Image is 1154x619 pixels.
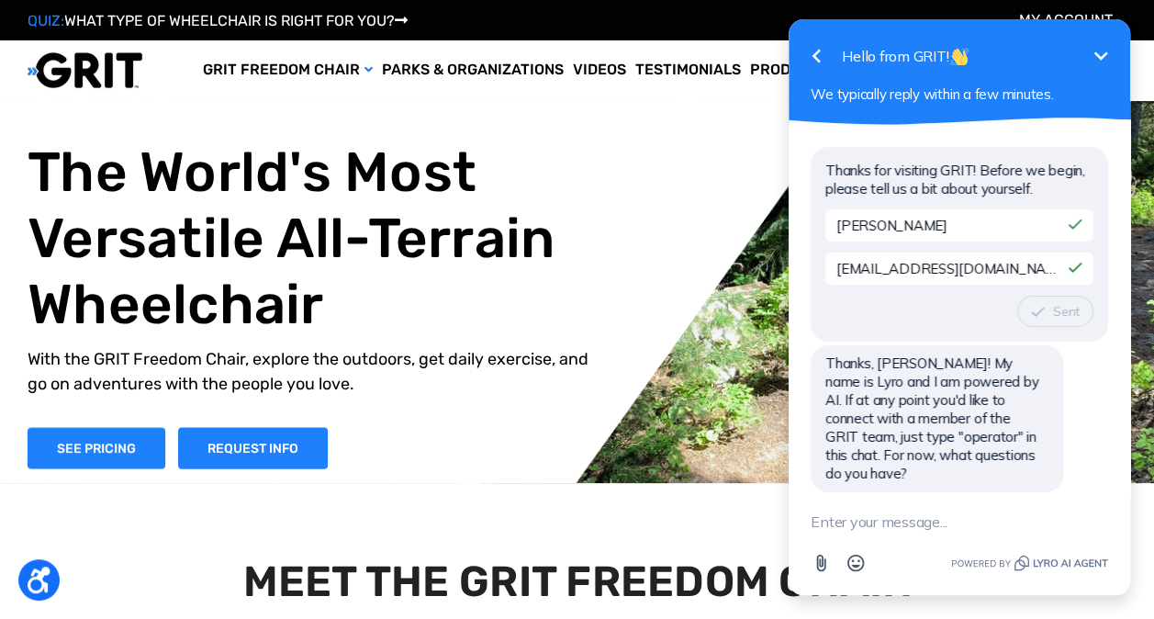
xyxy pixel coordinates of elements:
h2: MEET THE GRIT FREEDOM CHAIR [28,557,1125,607]
span: We typically reply within a few minutes. [46,85,288,103]
a: Shop Now [28,427,165,468]
button: Sent [252,296,329,327]
span: Thanks, [PERSON_NAME]! My name is Lyro and I am powered by AI. If at any point you'd like to conn... [61,355,277,482]
img: GRIT All-Terrain Wheelchair and Mobility Equipment [28,51,142,89]
a: Testimonials [631,40,745,100]
a: Parks & Organizations [377,40,568,100]
input: Your Email Address [61,253,329,285]
span: QUIZ: [28,12,64,29]
a: Powered by Tidio. [186,552,343,574]
a: Videos [568,40,631,100]
button: Open Emoji picker [73,546,108,580]
p: With the GRIT Freedom Chair, explore the outdoors, get daily exercise, and go on adventures with ... [28,346,591,396]
a: QUIZ:WHAT TYPE OF WHEELCHAIR IS RIGHT FOR YOU? [28,12,408,29]
button: Attach file button [39,546,73,580]
h1: The World's Most Versatile All-Terrain Wheelchair [28,139,591,337]
button: Minimize [318,38,354,74]
textarea: New message [46,498,343,546]
a: Slide number 1, Request Information [178,427,328,468]
span: Thanks for visiting GRIT! Before we begin, please tell us a bit about yourself. [61,134,329,198]
span: Hello from GRIT! [77,47,206,65]
a: Products [745,40,846,100]
img: 👋 [185,48,204,66]
a: GRIT Freedom Chair [198,40,377,100]
input: Your First Name [61,209,329,242]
